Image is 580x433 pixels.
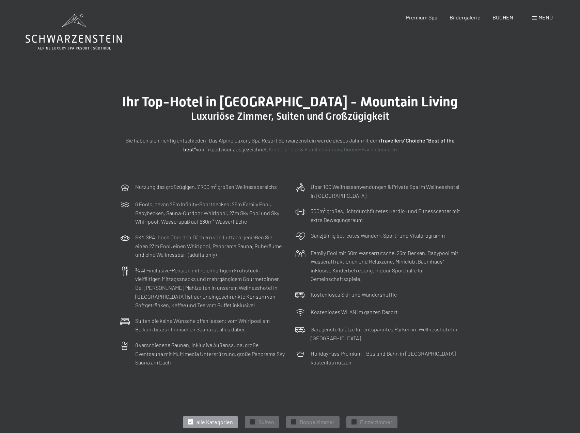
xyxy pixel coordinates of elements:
[120,136,460,153] p: Sie haben sich richtig entschieden: Das Alpine Luxury Spa Resort Schwarzenstein wurde dieses Jahr...
[189,420,192,424] span: ✓
[292,420,295,424] span: ✓
[360,418,392,426] span: Einzelzimmer
[197,418,233,426] span: alle Kategorien
[311,249,460,283] p: Family Pool mit 60m Wasserrutsche, 25m Becken, Babypool mit Wasserattraktionen und Relaxzone. Min...
[406,14,437,20] a: Premium Spa
[311,325,460,342] p: Garagenstellplätze für entspanntes Parken im Wellnesshotel in [GEOGRAPHIC_DATA]
[450,14,481,20] a: Bildergalerie
[135,233,285,259] p: SKY SPA: hoch über den Dächern von Luttach genießen Sie einen 23m Pool, einen Whirlpool, Panorama...
[311,290,397,299] p: Kostenloses Ski- und Wandershuttle
[538,14,553,20] span: Menü
[300,418,334,426] span: Doppelzimmer
[135,200,285,226] p: 6 Pools, davon 25m Infinity-Sportbecken, 25m Family Pool, Babybecken, Sauna-Outdoor Whirlpool, 23...
[258,418,274,426] span: Suiten
[191,110,389,122] span: Luxuriöse Zimmer, Suiten und Großzügigkeit
[135,182,277,191] p: Nutzung des großzügigen, 7.700 m² großen Wellnessbereichs
[352,420,355,424] span: ✓
[311,182,460,200] p: Über 100 Wellnessanwendungen & Private Spa im Wellnesshotel in [GEOGRAPHIC_DATA]
[311,308,398,316] p: Kostenloses WLAN im ganzen Resort
[311,231,445,240] p: Ganzjährig betreutes Wander-, Sport- und Vitalprogramm
[183,137,455,152] strong: Travellers' Choiche "Best of the best"
[311,349,460,367] p: HolidayPass Premium – Bus und Bahn in [GEOGRAPHIC_DATA] kostenlos nutzen
[251,420,254,424] span: ✓
[269,146,397,152] a: Kinderpreise & Familienkonbinationen- Familiensuiten
[492,14,513,20] a: BUCHEN
[135,316,285,334] p: Suiten die keine Wünsche offen lassen: vom Whirlpool am Balkon, bis zur finnischen Sauna ist alle...
[311,207,460,224] p: 300m² großes, lichtdurchflutetes Kardio- und Fitnesscenter mit extra Bewegungsraum
[135,341,285,367] p: 8 verschiedene Saunen, inklusive Außensauna, große Eventsauna mit Multimedia Unterstützung, große...
[122,94,458,110] span: Ihr Top-Hotel in [GEOGRAPHIC_DATA] - Mountain Living
[135,266,285,310] p: ¾ All-inclusive-Pension mit reichhaltigem Frühstück, vielfältigen Mittagssnacks und mehrgängigem ...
